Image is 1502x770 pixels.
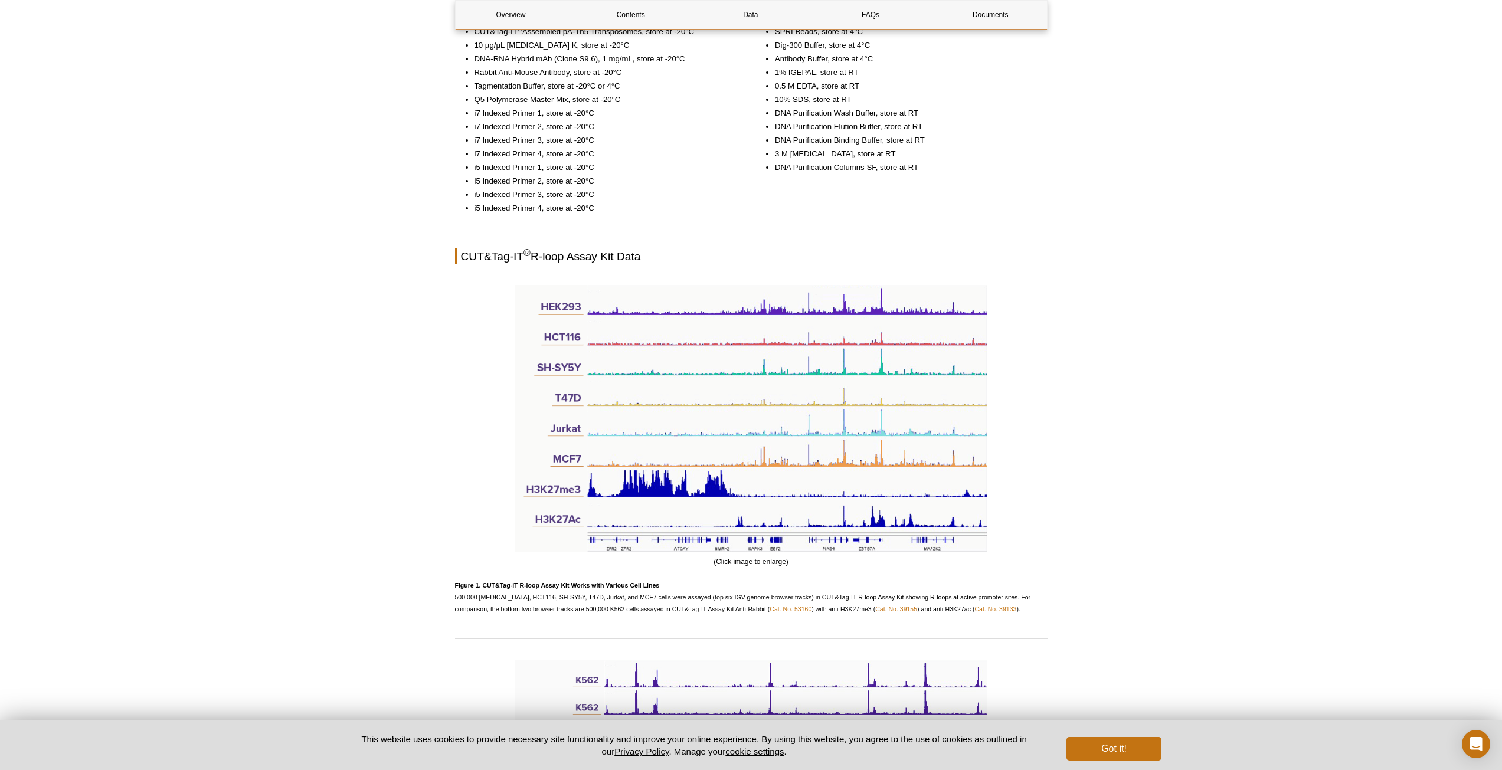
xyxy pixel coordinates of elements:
[935,1,1046,29] a: Documents
[475,107,735,119] li: i7 Indexed Primer 1, store at -20°C
[475,121,735,133] li: i7 Indexed Primer 2, store at -20°C
[770,605,811,612] a: Cat. No. 53160
[775,53,1036,65] li: Antibody Buffer, store at 4°C
[523,247,531,257] sup: ®
[775,67,1036,78] li: 1% IGEPAL, store at RT
[1462,730,1490,758] div: Open Intercom Messenger
[575,1,686,29] a: Contents
[475,202,735,214] li: i5 Indexed Primer 4, store at -20°C
[455,285,1048,568] div: (Click image to enlarge)
[475,94,735,106] li: Q5 Polymerase Master Mix, store at -20°C
[775,26,1036,38] li: SPRI Beads, store at 4°C
[515,285,987,552] img: CUT&Tag-IT R-loop Assay Kit Works with Various Cell Lines
[1066,737,1161,761] button: Got it!
[475,26,735,38] li: CUT&Tag-IT Assembled pA-Tn5 Transposomes, store at -20°C
[475,80,735,92] li: Tagmentation Buffer, store at -20°C or 4°C
[974,605,1016,612] a: Cat. No. 39133
[725,746,784,756] button: cookie settings
[475,175,735,187] li: i5 Indexed Primer 2, store at -20°C
[455,582,660,589] strong: Figure 1. CUT&Tag-IT R-loop Assay Kit Works with Various Cell Lines
[775,162,1036,173] li: DNA Purification Columns SF, store at RT
[775,121,1036,133] li: DNA Purification Elution Buffer, store at RT
[475,67,735,78] li: Rabbit Anti-Mouse Antibody, store at -20°C
[775,94,1036,106] li: 10% SDS, store at RT
[455,248,1048,264] h2: CUT&Tag-IT R-loop Assay Kit Data
[341,733,1048,758] p: This website uses cookies to provide necessary site functionality and improve your online experie...
[475,135,735,146] li: i7 Indexed Primer 3, store at -20°C
[475,189,735,201] li: i5 Indexed Primer 3, store at -20°C
[775,148,1036,160] li: 3 M [MEDICAL_DATA], store at RT
[475,148,735,160] li: i7 Indexed Primer 4, store at -20°C
[475,53,735,65] li: DNA-RNA Hybrid mAb (Clone S9.6), 1 mg/mL, store at -20°C
[614,746,669,756] a: Privacy Policy
[775,80,1036,92] li: 0.5 M EDTA, store at RT
[456,1,567,29] a: Overview
[775,107,1036,119] li: DNA Purification Wash Buffer, store at RT
[475,162,735,173] li: i5 Indexed Primer 1, store at -20°C
[475,40,735,51] li: 10 µg/µL [MEDICAL_DATA] K, store at -20°C
[455,582,1031,612] span: 500,000 [MEDICAL_DATA], HCT116, SH-SY5Y, T47D, Jurkat, and MCF7 cells were assayed (top six IGV g...
[815,1,926,29] a: FAQs
[695,1,806,29] a: Data
[875,605,917,612] a: Cat. No. 39155
[775,135,1036,146] li: DNA Purification Binding Buffer, store at RT
[775,40,1036,51] li: Dig-300 Buffer, store at 4°C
